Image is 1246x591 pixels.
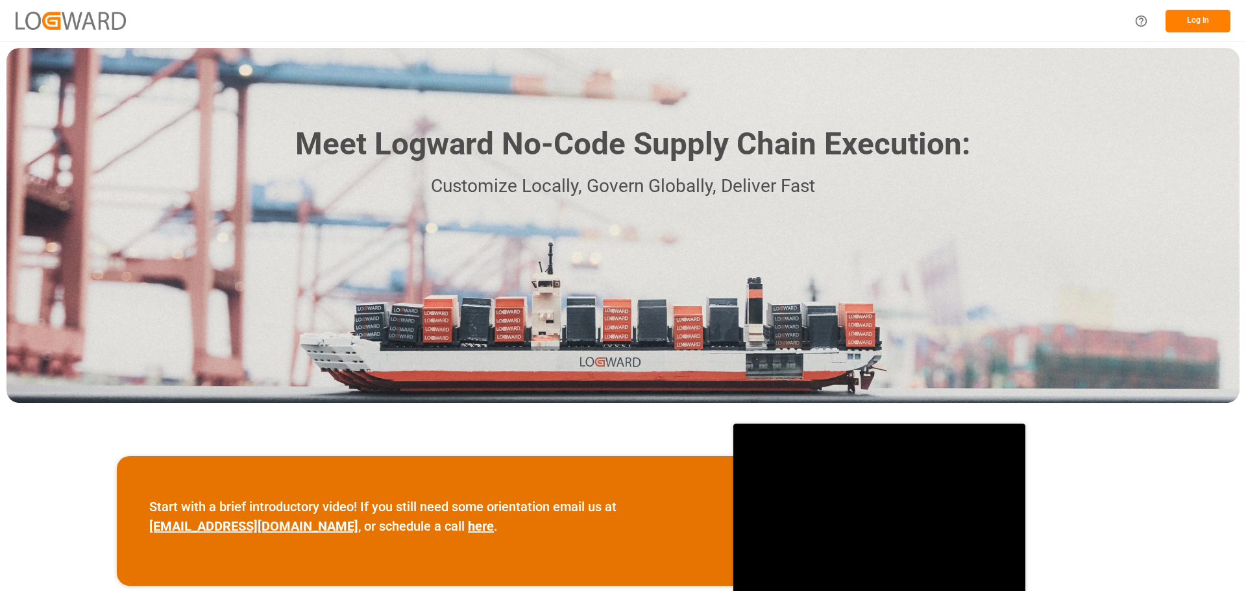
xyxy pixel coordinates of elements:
[1127,6,1156,36] button: Help Center
[295,121,970,167] h1: Meet Logward No-Code Supply Chain Execution:
[149,497,701,536] p: Start with a brief introductory video! If you still need some orientation email us at , or schedu...
[468,518,494,534] a: here
[16,12,126,29] img: Logward_new_orange.png
[149,518,358,534] a: [EMAIL_ADDRESS][DOMAIN_NAME]
[276,172,970,201] p: Customize Locally, Govern Globally, Deliver Fast
[1166,10,1230,32] button: Log In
